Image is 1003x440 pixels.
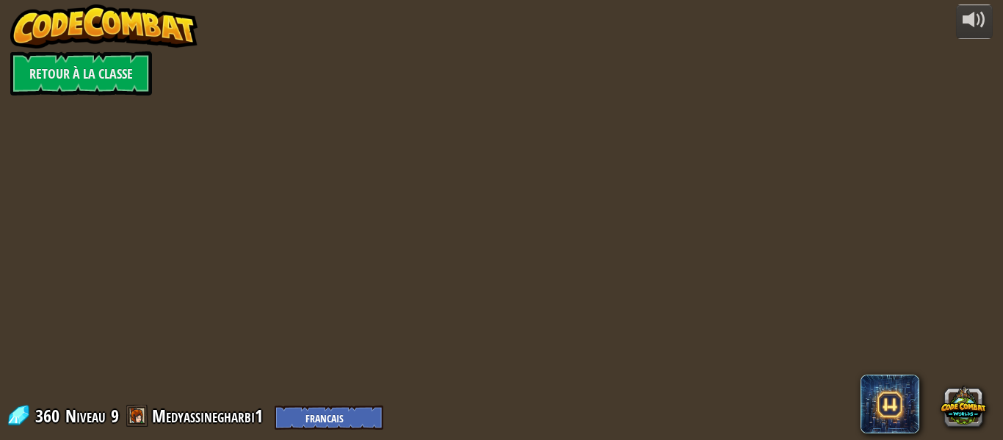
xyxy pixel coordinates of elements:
span: Niveau [65,404,106,428]
a: Retour à la Classe [10,51,152,95]
img: CodeCombat - Learn how to code by playing a game [10,4,198,48]
button: CodeCombat Worlds on Roblox [941,383,986,428]
span: CodeCombat AI HackStack [861,375,919,433]
span: 9 [111,404,119,428]
button: Ajuster le volume [956,4,993,39]
span: 360 [35,404,64,428]
a: Medyassinegharbi1 [152,404,267,428]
